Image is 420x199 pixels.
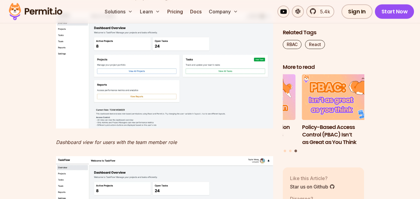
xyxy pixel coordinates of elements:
img: Permit logo [6,1,65,22]
a: React [305,40,325,49]
h2: Related Tags [283,29,364,36]
p: Like this Article? [290,175,335,182]
button: Company [206,5,240,17]
span: 5.4k [317,8,330,15]
a: Policy-Based Access Control (PBAC) Isn’t as Great as You ThinkPolicy-Based Access Control (PBAC) ... [302,75,383,146]
a: Star us on Github [290,183,335,190]
img: Policy-Based Access Control (PBAC) Isn’t as Great as You Think [302,75,383,120]
a: Start Now [375,4,414,19]
div: Posts [283,75,364,153]
li: 3 of 3 [302,75,383,146]
a: RBAC [283,40,301,49]
button: Learn [137,5,162,17]
button: Go to slide 2 [289,150,292,152]
button: Go to slide 1 [284,150,286,152]
h2: More to read [283,63,364,71]
a: 5.4k [306,5,334,17]
h3: Implementing Authentication and Authorization in Next.js [214,124,295,139]
img: image.png [56,11,273,128]
button: Go to slide 3 [294,150,297,152]
a: Pricing [165,5,185,17]
a: Docs [188,5,204,17]
h3: Policy-Based Access Control (PBAC) Isn’t as Great as You Think [302,124,383,146]
button: Solutions [102,5,135,17]
a: Sign In [341,4,372,19]
li: 2 of 3 [214,75,295,146]
img: Implementing Authentication and Authorization in Next.js [214,75,295,120]
em: Dashboard view for users with the team member role [56,139,177,145]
